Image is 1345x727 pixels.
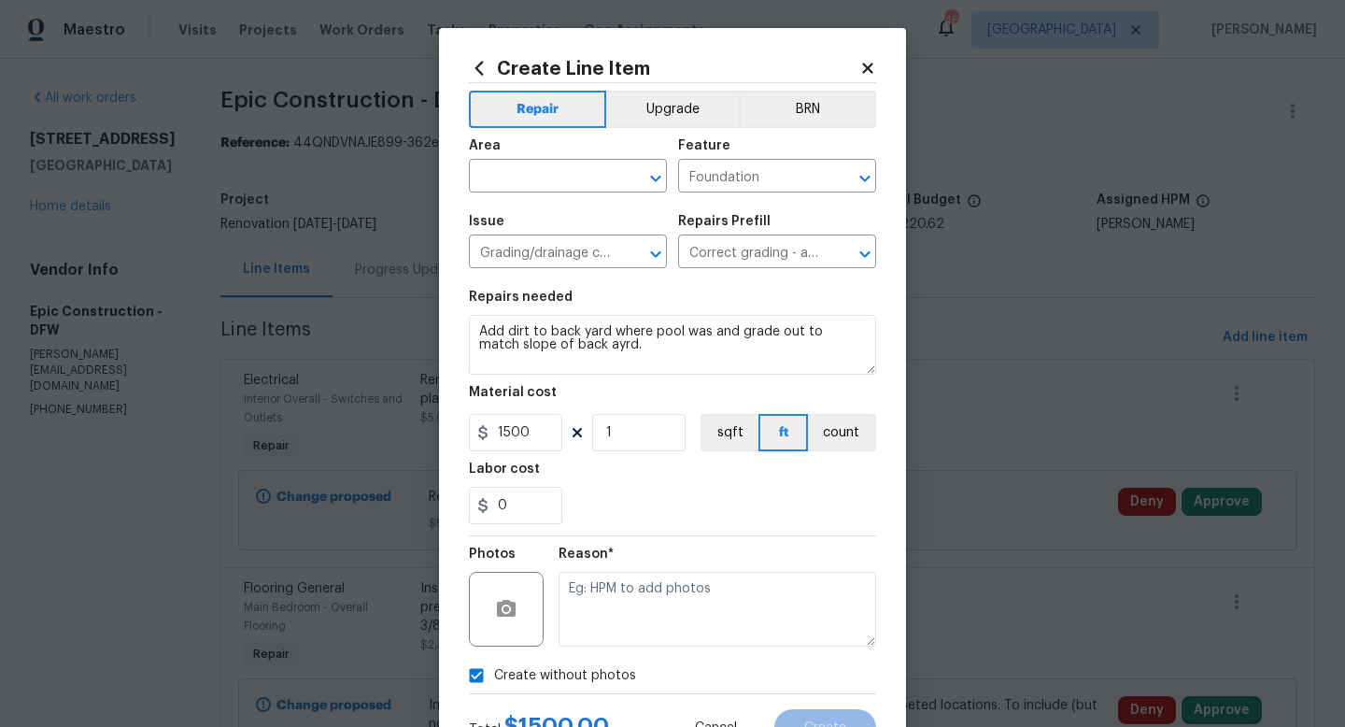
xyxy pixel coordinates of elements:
[606,91,740,128] button: Upgrade
[469,91,606,128] button: Repair
[852,241,878,267] button: Open
[678,215,771,228] h5: Repairs Prefill
[469,291,573,304] h5: Repairs needed
[469,215,504,228] h5: Issue
[469,315,876,375] textarea: Add dirt to back yard where pool was and grade out to match slope of back ayrd.
[643,165,669,192] button: Open
[678,139,730,152] h5: Feature
[739,91,876,128] button: BRN
[808,414,876,451] button: count
[469,386,557,399] h5: Material cost
[469,463,540,476] h5: Labor cost
[469,58,859,78] h2: Create Line Item
[559,548,614,561] h5: Reason*
[852,165,878,192] button: Open
[701,414,758,451] button: sqft
[758,414,808,451] button: ft
[494,666,636,686] span: Create without photos
[643,241,669,267] button: Open
[469,139,501,152] h5: Area
[469,548,516,561] h5: Photos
